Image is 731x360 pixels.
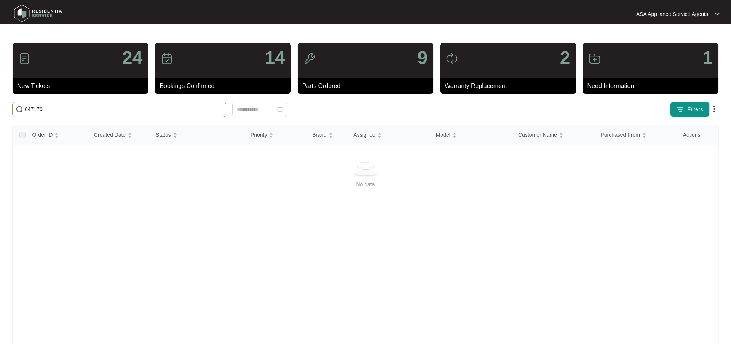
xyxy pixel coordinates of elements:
[445,82,576,91] p: Warranty Replacement
[670,102,710,117] button: filter iconFilters
[11,2,65,25] img: residentia service logo
[560,49,570,67] p: 2
[160,82,290,91] p: Bookings Confirmed
[594,125,677,145] th: Purchased From
[710,104,719,114] img: dropdown arrow
[436,131,450,139] span: Model
[306,125,347,145] th: Brand
[512,125,594,145] th: Customer Name
[677,106,684,113] img: filter icon
[302,82,433,91] p: Parts Ordered
[94,131,126,139] span: Created Date
[17,82,148,91] p: New Tickets
[636,10,708,18] p: ASA Appliance Service Agents
[244,125,306,145] th: Priority
[518,131,557,139] span: Customer Name
[353,131,375,139] span: Assignee
[88,125,150,145] th: Created Date
[687,106,703,114] span: Filters
[303,53,316,65] img: icon
[25,105,223,114] input: Search by Order Id, Assignee Name, Customer Name, Brand and Model
[677,125,718,145] th: Actions
[589,53,601,65] img: icon
[22,180,709,189] div: No data
[715,12,720,16] img: dropdown arrow
[26,125,88,145] th: Order ID
[18,53,30,65] img: icon
[430,125,512,145] th: Model
[347,125,429,145] th: Assignee
[702,49,713,67] p: 1
[150,125,244,145] th: Status
[417,49,428,67] p: 9
[600,131,640,139] span: Purchased From
[32,131,53,139] span: Order ID
[161,53,173,65] img: icon
[587,82,718,91] p: Need Information
[16,106,23,113] img: search-icon
[446,53,458,65] img: icon
[312,131,326,139] span: Brand
[265,49,285,67] p: 14
[122,49,142,67] p: 24
[156,131,171,139] span: Status
[251,131,267,139] span: Priority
